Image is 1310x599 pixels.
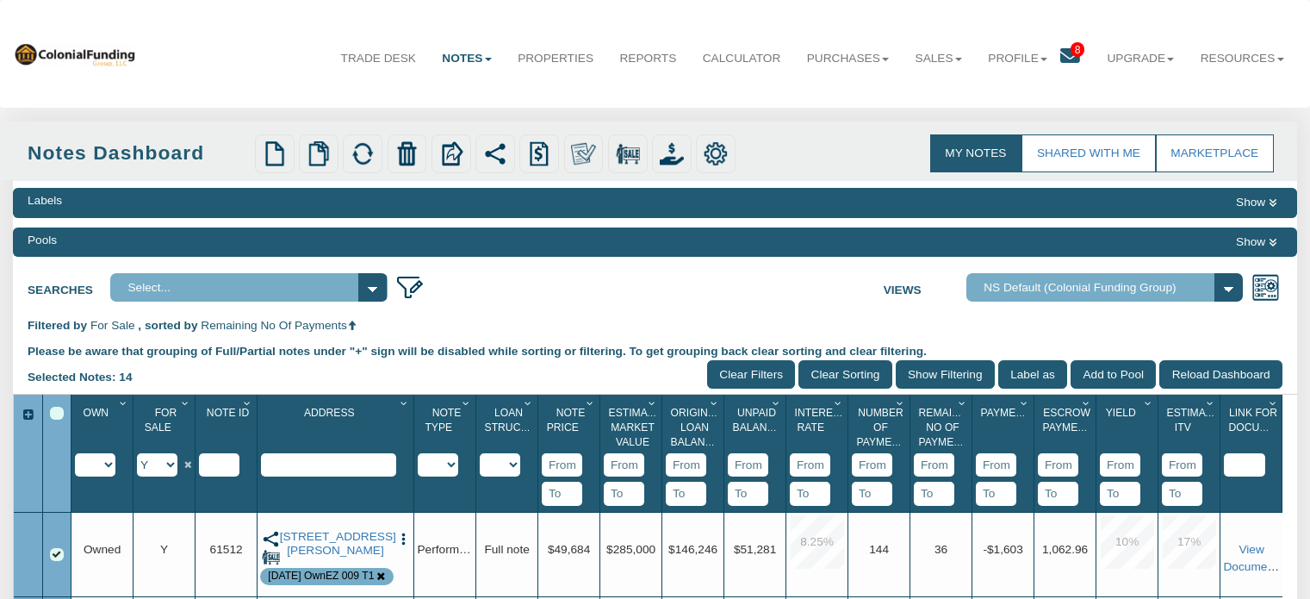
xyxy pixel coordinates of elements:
[976,453,1016,477] input: From
[733,407,782,434] span: Unpaid Balance
[914,482,954,506] input: To
[480,401,537,453] div: Loan Structure Sort None
[666,453,706,477] input: From
[1162,482,1202,506] input: To
[1042,543,1088,556] span: 1,062.96
[1162,401,1220,506] div: Sort None
[75,401,133,453] div: Own Sort None
[425,407,461,434] span: Note Type
[439,141,463,165] img: export.svg
[84,543,121,556] span: Owned
[1106,407,1136,419] span: Yield
[975,37,1060,80] a: Profile
[609,407,668,449] span: Estimated Market Value
[239,395,256,411] div: Column Menu
[262,530,280,548] img: share.svg
[28,319,87,332] span: Filtered by
[396,395,413,411] div: Column Menu
[28,334,1282,360] div: Please be aware that grouping of Full/Partial notes under "+" sign will be disabled while sorting...
[706,395,723,411] div: Column Menu
[914,401,972,506] div: Sort None
[1251,273,1280,302] img: views.png
[660,141,684,165] img: purchase_offer.png
[28,139,250,167] div: Notes Dashboard
[1223,543,1282,573] a: View Documents
[734,543,776,556] span: $51,281
[1224,401,1282,453] div: Link For Documents Sort None
[571,141,595,165] img: make_own.png
[934,543,947,556] span: 36
[1101,515,1154,569] div: 10.0
[1078,395,1095,411] div: Column Menu
[50,407,64,421] div: Select All
[396,532,411,546] img: cell-menu.png
[1038,453,1078,477] input: From
[199,401,257,477] div: Sort None
[1229,407,1296,434] span: Link For Documents
[484,543,529,556] span: Full note
[351,141,375,165] img: refresh.png
[28,192,62,209] div: Labels
[954,395,971,411] div: Column Menu
[830,395,847,411] div: Column Menu
[919,407,978,449] span: Remaining No Of Payments
[1230,232,1282,253] button: Show
[280,530,392,558] a: 702 Pioneer Woods Drive, Indianapolis, IN, 46224
[145,319,198,332] span: sorted by
[160,543,168,556] span: Y
[884,273,966,298] label: Views
[666,401,723,506] div: Sort None
[527,141,551,165] img: history.png
[666,401,723,453] div: Original Loan Balance Sort None
[429,37,505,80] a: Notes
[852,401,910,506] div: Sort None
[418,401,475,453] div: Note Type Sort None
[728,482,768,506] input: To
[417,543,475,556] span: Performing
[199,401,257,453] div: Note Id Sort None
[790,482,830,506] input: To
[1163,515,1216,569] div: 17.0
[852,401,910,453] div: Number Of Payments Sort None
[261,401,413,477] div: Sort None
[263,141,287,165] img: new.png
[261,401,413,453] div: Address Sort None
[795,407,847,434] span: Interest Rate
[548,543,590,556] span: $49,684
[396,530,411,547] button: Press to open the note menu
[485,407,549,434] span: Loan Structure
[1071,42,1084,57] span: 8
[852,453,892,477] input: From
[201,319,346,332] span: Remaining No Of Payments
[138,319,141,332] span: ,
[976,401,1034,506] div: Sort None
[668,543,717,556] span: $146,246
[28,232,57,249] div: Pools
[1188,37,1297,80] a: Resources
[983,543,1022,556] span: -$1,603
[90,319,135,332] span: For Sale
[1265,395,1282,411] div: Column Menu
[1140,395,1157,411] div: Column Menu
[13,41,136,66] img: 569736
[604,401,661,506] div: Sort None
[207,407,249,419] span: Note Id
[852,482,892,506] input: To
[137,401,195,477] div: Sort None
[145,407,177,434] span: For Sale
[689,37,793,80] a: Calculator
[1038,401,1096,506] div: Sort None
[1100,401,1158,506] div: Sort None
[28,360,146,395] div: Selected Notes: 14
[798,360,892,389] input: Clear Sorting
[794,37,903,80] a: Purchases
[604,401,661,453] div: Estimated Market Value Sort None
[790,453,830,477] input: From
[616,141,640,165] img: for_sale.png
[707,360,795,389] input: Clear Filters
[606,543,655,556] span: $285,000
[210,543,243,556] span: 61512
[1038,401,1096,453] div: Escrow Payment Sort None
[892,395,909,411] div: Column Menu
[790,401,847,453] div: Interest Rate Sort None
